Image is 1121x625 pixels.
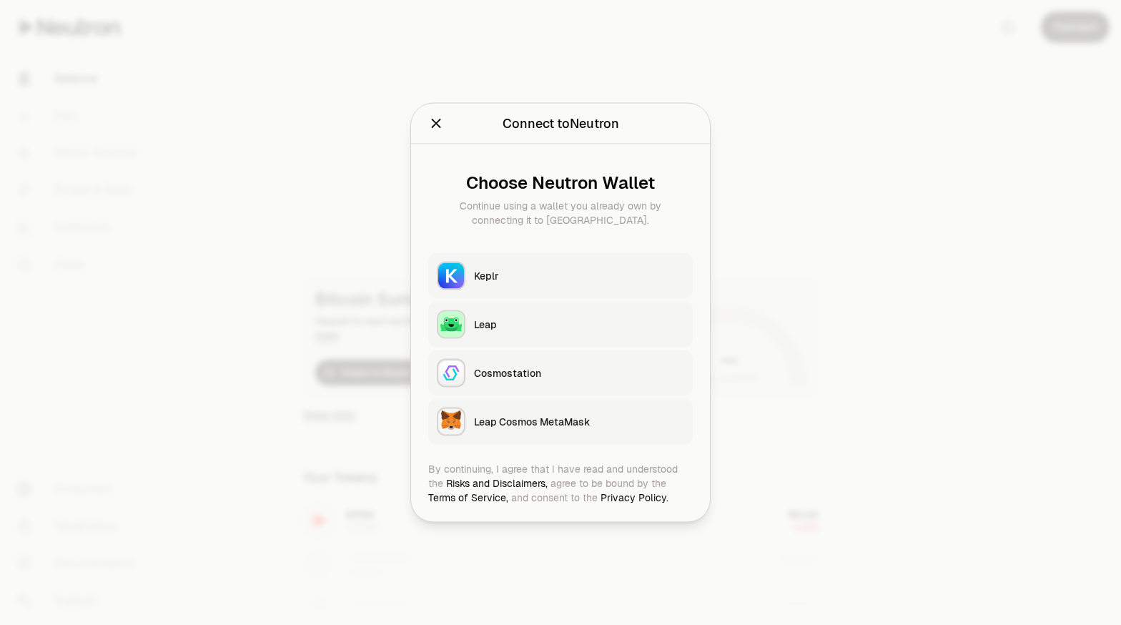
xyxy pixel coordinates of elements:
[428,253,693,299] button: KeplrKeplr
[474,269,684,283] div: Keplr
[438,360,464,386] img: Cosmostation
[474,366,684,380] div: Cosmostation
[428,302,693,348] button: LeapLeap
[438,409,464,435] img: Leap Cosmos MetaMask
[440,199,681,227] div: Continue using a wallet you already own by connecting it to [GEOGRAPHIC_DATA].
[446,477,548,490] a: Risks and Disclaimers,
[428,491,508,504] a: Terms of Service,
[428,114,444,134] button: Close
[601,491,668,504] a: Privacy Policy.
[428,399,693,445] button: Leap Cosmos MetaMaskLeap Cosmos MetaMask
[428,350,693,396] button: CosmostationCosmostation
[440,173,681,193] div: Choose Neutron Wallet
[438,312,464,338] img: Leap
[503,114,619,134] div: Connect to Neutron
[474,415,684,429] div: Leap Cosmos MetaMask
[474,318,684,332] div: Leap
[438,263,464,289] img: Keplr
[428,462,693,505] div: By continuing, I agree that I have read and understood the agree to be bound by the and consent t...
